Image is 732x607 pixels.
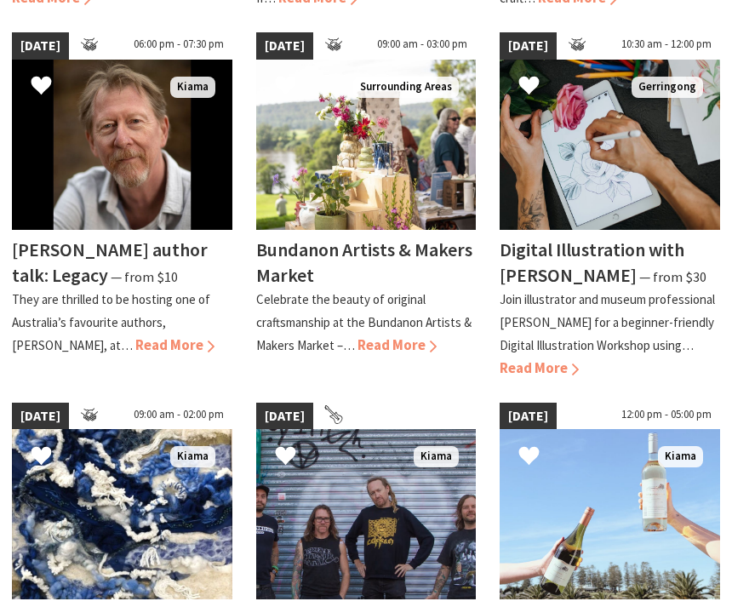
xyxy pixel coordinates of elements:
span: [DATE] [12,33,69,60]
span: Kiama [170,77,215,99]
span: 09:00 am - 03:00 pm [369,33,476,60]
span: Kiama [658,447,703,468]
img: Frenzel Rhomb Kiama Pavilion Saturday 4th October [256,430,477,600]
h4: Bundanon Artists & Makers Market [256,238,472,288]
span: Kiama [170,447,215,468]
a: [DATE] 09:00 am - 03:00 pm A seleciton of ceramic goods are placed on a table outdoor with river ... [256,33,477,381]
button: Click to Favourite Digital Illustration with Daniela Franza [501,59,557,117]
span: [DATE] [500,404,557,431]
span: Kiama [414,447,459,468]
span: 09:00 am - 02:00 pm [125,404,232,431]
img: A seleciton of ceramic goods are placed on a table outdoor with river views behind [256,60,477,231]
img: Man wearing a beige shirt, with short dark blonde hair and a beard [12,60,232,231]
span: ⁠— from $10 [111,269,178,287]
button: Click to Favourite Frenzal Rhomb – A Man’s (Still) Not a Camel – 25th-ish Anniversary Tour [258,429,313,488]
img: Woman's hands sketching an illustration of a rose on an iPad with a digital stylus [500,60,720,231]
button: Click to Favourite Bundanon Artists & Makers Market [258,59,313,117]
span: [DATE] [256,404,313,431]
button: Click to Favourite Chris Hammer author talk: Legacy [14,59,69,117]
p: Join illustrator and museum professional [PERSON_NAME] for a beginner-friendly Digital Illustrati... [500,292,715,354]
span: Gerringong [632,77,703,99]
a: [DATE] 10:30 am - 12:00 pm Woman's hands sketching an illustration of a rose on an iPad with a di... [500,33,720,381]
span: ⁠— from $30 [639,269,706,287]
span: Surrounding Areas [353,77,459,99]
a: [DATE] 06:00 pm - 07:30 pm Man wearing a beige shirt, with short dark blonde hair and a beard Kia... [12,33,232,381]
img: Fibre Art [12,430,232,600]
span: 10:30 am - 12:00 pm [613,33,720,60]
h4: Digital Illustration with [PERSON_NAME] [500,238,684,288]
span: 06:00 pm - 07:30 pm [125,33,232,60]
h4: [PERSON_NAME] author talk: Legacy [12,238,208,288]
img: The Social [500,430,720,600]
span: [DATE] [500,33,557,60]
button: Click to Favourite The Social [501,429,557,488]
p: They are thrilled to be hosting one of Australia’s favourite authors, [PERSON_NAME], at… [12,292,210,354]
span: 12:00 pm - 05:00 pm [613,404,720,431]
span: Read More [500,360,579,378]
span: Read More [357,337,437,355]
span: Read More [135,337,214,355]
p: Celebrate the beauty of original craftsmanship at the Bundanon Artists & Makers Market –… [256,292,472,354]
span: [DATE] [256,33,313,60]
span: [DATE] [12,404,69,431]
button: Click to Favourite Fibre Art Workshop [14,429,69,488]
